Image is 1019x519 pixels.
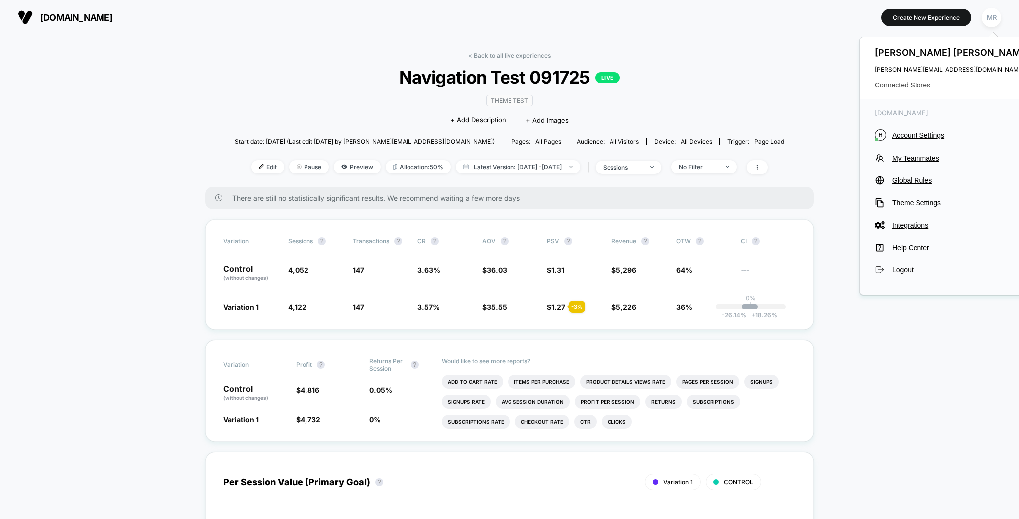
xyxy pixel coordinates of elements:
span: 0.05 % [369,386,392,394]
p: LIVE [595,72,620,83]
button: ? [641,237,649,245]
span: 4,052 [288,266,308,274]
span: all devices [681,138,712,145]
div: Audience: [577,138,639,145]
li: Subscriptions Rate [442,415,510,429]
button: MR [979,7,1004,28]
span: $ [482,266,507,274]
span: CI [741,237,796,245]
span: Sessions [288,237,313,245]
span: $ [547,266,564,274]
button: ? [431,237,439,245]
div: - 3 % [569,301,585,313]
span: $ [547,303,565,311]
span: 4,732 [301,415,320,424]
li: Add To Cart Rate [442,375,503,389]
img: end [297,164,302,169]
button: ? [564,237,572,245]
li: Subscriptions [687,395,740,409]
li: Ctr [574,415,597,429]
span: CR [417,237,426,245]
img: calendar [463,164,469,169]
span: + Add Images [526,116,569,124]
i: H [875,129,886,141]
span: $ [296,386,319,394]
div: No Filter [679,163,718,171]
span: 147 [353,266,364,274]
span: Preview [334,160,381,173]
span: --- [741,267,796,282]
span: Latest Version: [DATE] - [DATE] [456,160,580,173]
span: Variation [223,357,278,372]
div: MR [982,8,1001,27]
span: 4,122 [288,303,306,311]
span: 4,816 [301,386,319,394]
li: Returns [645,395,682,409]
a: < Back to all live experiences [468,52,551,59]
span: PSV [547,237,559,245]
p: Control [223,385,286,402]
span: 3.57 % [417,303,440,311]
span: Navigation Test 091725 [262,67,756,87]
span: $ [296,415,320,424]
span: Variation 1 [223,415,259,424]
button: ? [752,237,760,245]
span: Edit [251,160,284,173]
li: Product Details Views Rate [580,375,671,389]
button: ? [411,361,419,369]
span: $ [611,303,636,311]
button: ? [375,478,383,486]
span: 1.31 [551,266,564,274]
button: ? [317,361,325,369]
span: -26.14 % [722,311,746,319]
li: Avg Session Duration [496,395,570,409]
span: OTW [676,237,731,245]
span: [DOMAIN_NAME] [40,12,112,23]
img: end [650,166,654,168]
span: 5,296 [616,266,636,274]
div: Trigger: [727,138,784,145]
button: ? [501,237,509,245]
img: Visually logo [18,10,33,25]
button: ? [318,237,326,245]
span: 36% [676,303,692,311]
img: end [569,166,573,168]
span: + Add Description [450,115,506,125]
span: CONTROL [724,478,753,486]
span: Start date: [DATE] (Last edit [DATE] by [PERSON_NAME][EMAIL_ADDRESS][DOMAIN_NAME]) [235,138,495,145]
span: Pause [289,160,329,173]
span: all pages [535,138,561,145]
p: Control [223,265,278,282]
span: 1.27 [551,303,565,311]
span: 147 [353,303,364,311]
span: All Visitors [610,138,639,145]
span: Returns Per Session [369,357,406,372]
p: 0% [746,294,756,302]
span: 3.63 % [417,266,440,274]
span: (without changes) [223,395,268,401]
span: 35.55 [487,303,507,311]
img: end [726,166,729,168]
button: [DOMAIN_NAME] [15,9,115,25]
span: Page Load [754,138,784,145]
li: Pages Per Session [676,375,739,389]
span: Variation [223,237,278,245]
button: ? [696,237,704,245]
span: Device: [646,138,719,145]
span: (without changes) [223,275,268,281]
li: Items Per Purchase [508,375,575,389]
img: rebalance [393,164,397,170]
span: AOV [482,237,496,245]
span: $ [482,303,507,311]
button: Create New Experience [881,9,971,26]
div: sessions [603,164,643,171]
p: | [750,302,752,309]
span: + [751,311,755,319]
span: Allocation: 50% [386,160,451,173]
div: Pages: [511,138,561,145]
span: | [585,160,596,174]
span: Variation 1 [223,303,259,311]
span: Theme Test [486,95,533,106]
li: Checkout Rate [515,415,569,429]
img: edit [259,164,264,169]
